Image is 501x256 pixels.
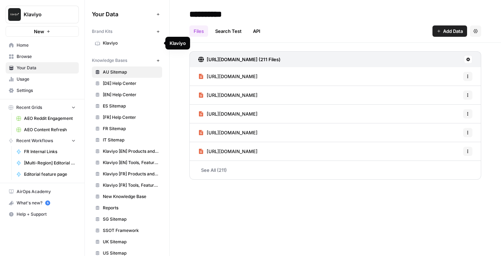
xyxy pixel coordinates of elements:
[16,104,42,111] span: Recent Grids
[17,87,76,94] span: Settings
[6,186,79,197] a: AirOps Academy
[13,157,79,169] a: [Multi-Region] Editorial feature page
[6,62,79,74] a: Your Data
[6,51,79,62] a: Browse
[207,148,258,155] span: [URL][DOMAIN_NAME]
[13,146,79,157] a: FR Internal Links
[198,86,258,104] a: [URL][DOMAIN_NAME]
[249,25,265,37] a: API
[103,227,159,234] span: SSOT Framework
[207,110,258,117] span: [URL][DOMAIN_NAME]
[103,159,159,166] span: Klaviyo [EN] Tools, Features, Marketing Resources, Glossary, Blogs
[24,149,76,155] span: FR Internal Links
[6,40,79,51] a: Home
[24,171,76,178] span: Editorial feature page
[103,171,159,177] span: Klaviyo [FR] Products and Solutions
[13,124,79,135] a: AEO Content Refresh
[92,100,162,112] a: ES Sitemap
[92,236,162,248] a: UK Sitemap
[45,200,50,205] a: 5
[6,6,79,23] button: Workspace: Klaviyo
[92,89,162,100] a: [EN] Help Center
[103,137,159,143] span: IT Sitemap
[198,105,258,123] a: [URL][DOMAIN_NAME]
[103,69,159,75] span: AU Sitemap
[92,66,162,78] a: AU Sitemap
[103,126,159,132] span: FR Sitemap
[92,57,127,64] span: Knowledge Bases
[92,157,162,168] a: Klaviyo [EN] Tools, Features, Marketing Resources, Glossary, Blogs
[92,28,112,35] span: Brand Kits
[189,25,208,37] a: Files
[103,205,159,211] span: Reports
[207,129,258,136] span: [URL][DOMAIN_NAME]
[103,148,159,155] span: Klaviyo [EN] Products and Solutions
[6,85,79,96] a: Settings
[17,53,76,60] span: Browse
[13,113,79,124] a: AEO Reddit Engagement
[207,56,281,63] h3: [URL][DOMAIN_NAME] (211 Files)
[6,26,79,37] button: New
[103,80,159,87] span: [DE] Help Center
[103,216,159,222] span: SG Sitemap
[92,180,162,191] a: Klaviyo [FR] Tools, Features, Marketing Resources, Glossary, Blogs
[47,201,48,205] text: 5
[189,161,481,179] a: See All (211)
[103,40,159,46] span: Klaviyo
[92,168,162,180] a: Klaviyo [FR] Products and Solutions
[432,25,467,37] button: Add Data
[92,78,162,89] a: [DE] Help Center
[17,211,76,217] span: Help + Support
[17,65,76,71] span: Your Data
[6,135,79,146] button: Recent Workflows
[92,37,162,49] a: Klaviyo
[92,134,162,146] a: IT Sitemap
[103,114,159,121] span: [FR] Help Center
[103,193,159,200] span: New Knowledge Base
[6,74,79,85] a: Usage
[92,10,154,18] span: Your Data
[103,182,159,188] span: Klaviyo [FR] Tools, Features, Marketing Resources, Glossary, Blogs
[6,198,78,208] div: What's new?
[198,142,258,161] a: [URL][DOMAIN_NAME]
[92,191,162,202] a: New Knowledge Base
[13,169,79,180] a: Editorial feature page
[211,25,246,37] a: Search Test
[207,92,258,99] span: [URL][DOMAIN_NAME]
[92,123,162,134] a: FR Sitemap
[92,146,162,157] a: Klaviyo [EN] Products and Solutions
[16,138,53,144] span: Recent Workflows
[92,225,162,236] a: SSOT Framework
[34,28,44,35] span: New
[198,67,258,86] a: [URL][DOMAIN_NAME]
[207,73,258,80] span: [URL][DOMAIN_NAME]
[8,8,21,21] img: Klaviyo Logo
[24,127,76,133] span: AEO Content Refresh
[443,28,463,35] span: Add Data
[103,239,159,245] span: UK Sitemap
[103,103,159,109] span: ES Sitemap
[103,92,159,98] span: [EN] Help Center
[92,112,162,123] a: [FR] Help Center
[6,197,79,209] button: What's new? 5
[6,102,79,113] button: Recent Grids
[17,188,76,195] span: AirOps Academy
[24,160,76,166] span: [Multi-Region] Editorial feature page
[17,76,76,82] span: Usage
[24,11,66,18] span: Klaviyo
[92,202,162,214] a: Reports
[24,115,76,122] span: AEO Reddit Engagement
[17,42,76,48] span: Home
[6,209,79,220] button: Help + Support
[92,214,162,225] a: SG Sitemap
[198,52,281,67] a: [URL][DOMAIN_NAME] (211 Files)
[198,123,258,142] a: [URL][DOMAIN_NAME]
